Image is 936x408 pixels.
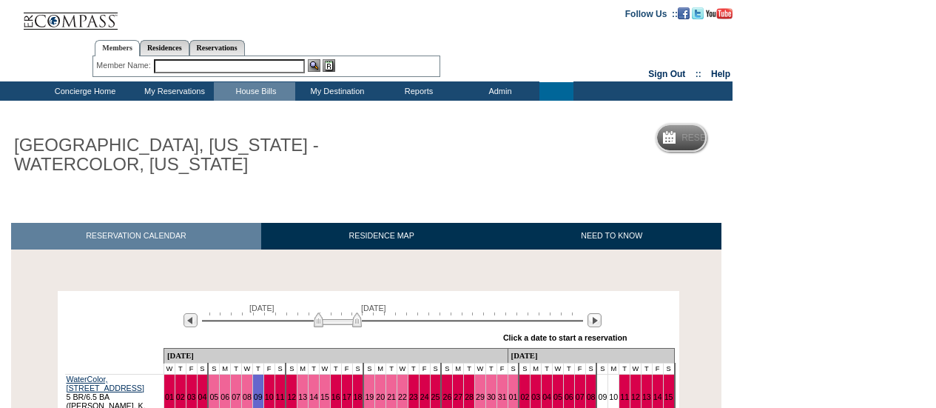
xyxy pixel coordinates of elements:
[509,392,518,401] a: 01
[164,363,175,374] td: W
[67,375,144,392] a: WaterColor, [STREET_ADDRESS]
[553,392,562,401] a: 05
[286,363,297,374] td: S
[232,392,240,401] a: 07
[309,392,318,401] a: 14
[553,363,564,374] td: W
[576,392,585,401] a: 07
[331,392,340,401] a: 16
[243,392,252,401] a: 08
[208,363,219,374] td: S
[363,363,374,374] td: S
[11,133,343,178] h1: [GEOGRAPHIC_DATA], [US_STATE] - WATERCOLOR, [US_STATE]
[254,392,263,401] a: 09
[565,392,573,401] a: 06
[663,363,674,374] td: S
[519,363,530,374] td: S
[295,82,377,101] td: My Destination
[498,392,507,401] a: 31
[485,363,496,374] td: T
[165,392,174,401] a: 01
[214,82,295,101] td: House Bills
[184,313,198,327] img: Previous
[503,333,627,342] div: Click a date to start a reservation
[176,392,185,401] a: 02
[95,40,140,56] a: Members
[678,8,690,17] a: Become our fan on Facebook
[308,59,320,72] img: View
[275,363,286,374] td: S
[387,392,396,401] a: 21
[252,363,263,374] td: T
[531,363,542,374] td: M
[692,8,704,17] a: Follow us on Twitter
[681,133,795,143] h5: Reservation Calendar
[341,363,352,374] td: F
[397,363,408,374] td: W
[587,392,596,401] a: 08
[140,40,189,56] a: Residences
[189,40,245,56] a: Reservations
[132,82,214,101] td: My Reservations
[531,392,540,401] a: 03
[487,392,496,401] a: 30
[625,7,678,19] td: Follow Us ::
[692,7,704,19] img: Follow us on Twitter
[197,363,208,374] td: S
[441,363,452,374] td: S
[476,392,485,401] a: 29
[164,348,508,363] td: [DATE]
[187,392,196,401] a: 03
[261,223,502,249] a: RESIDENCE MAP
[209,392,218,401] a: 05
[464,363,475,374] td: T
[377,82,458,101] td: Reports
[354,392,363,401] a: 18
[442,392,451,401] a: 26
[454,392,462,401] a: 27
[186,363,197,374] td: F
[711,69,730,79] a: Help
[458,82,539,101] td: Admin
[409,392,418,401] a: 23
[652,363,663,374] td: F
[408,363,419,374] td: T
[431,392,440,401] a: 25
[320,363,331,374] td: W
[585,363,596,374] td: S
[678,7,690,19] img: Become our fan on Facebook
[430,363,441,374] td: S
[263,363,275,374] td: F
[648,69,685,79] a: Sign Out
[502,223,721,249] a: NEED TO KNOW
[320,392,329,401] a: 15
[231,363,242,374] td: T
[508,363,519,374] td: S
[287,392,296,401] a: 12
[453,363,464,374] td: M
[276,392,285,401] a: 11
[375,363,386,374] td: M
[653,392,662,401] a: 14
[220,363,231,374] td: M
[175,363,186,374] td: T
[420,392,429,401] a: 24
[542,392,551,401] a: 04
[642,392,651,401] a: 13
[608,363,619,374] td: M
[11,223,261,249] a: RESERVATION CALENDAR
[330,363,341,374] td: T
[352,363,363,374] td: S
[520,392,529,401] a: 02
[706,8,733,19] img: Subscribe to our YouTube Channel
[619,363,630,374] td: T
[664,392,673,401] a: 15
[220,392,229,401] a: 06
[641,363,652,374] td: T
[365,392,374,401] a: 19
[198,392,207,401] a: 04
[465,392,474,401] a: 28
[696,69,701,79] span: ::
[542,363,553,374] td: T
[241,363,252,374] td: W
